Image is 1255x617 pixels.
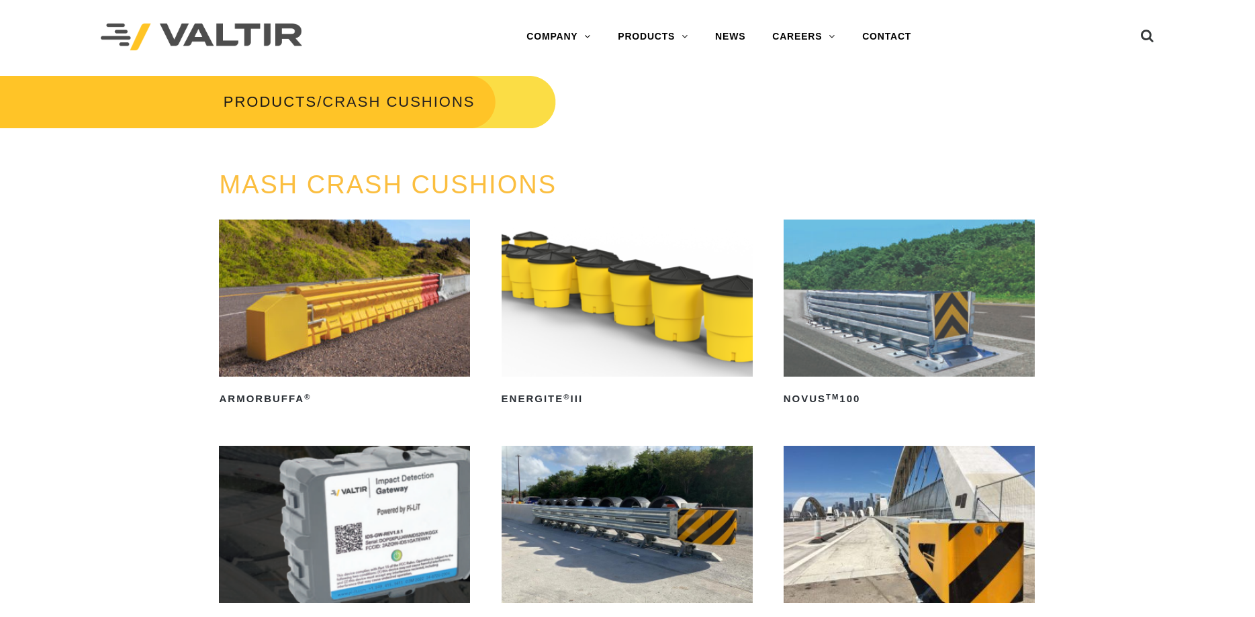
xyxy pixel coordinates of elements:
[513,23,604,50] a: COMPANY
[101,23,302,51] img: Valtir
[219,220,470,410] a: ArmorBuffa®
[784,220,1035,410] a: NOVUSTM100
[322,93,475,110] span: CRASH CUSHIONS
[502,220,753,410] a: ENERGITE®III
[219,389,470,410] h2: ArmorBuffa
[219,171,557,199] a: MASH CRASH CUSHIONS
[784,389,1035,410] h2: NOVUS 100
[563,393,570,401] sup: ®
[224,93,317,110] a: PRODUCTS
[759,23,849,50] a: CAREERS
[826,393,839,401] sup: TM
[304,393,311,401] sup: ®
[502,389,753,410] h2: ENERGITE III
[702,23,759,50] a: NEWS
[604,23,702,50] a: PRODUCTS
[849,23,925,50] a: CONTACT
